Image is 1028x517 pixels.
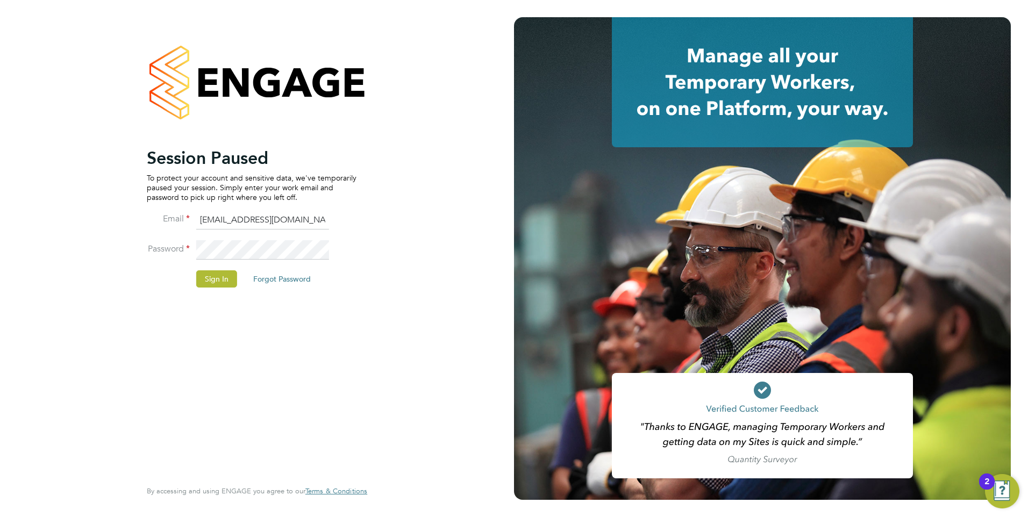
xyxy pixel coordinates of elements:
a: Terms & Conditions [305,487,367,496]
button: Sign In [196,270,237,288]
button: Open Resource Center, 2 new notifications [985,474,1019,508]
label: Email [147,213,190,225]
button: Forgot Password [245,270,319,288]
span: By accessing and using ENGAGE you agree to our [147,486,367,496]
span: Terms & Conditions [305,486,367,496]
label: Password [147,243,190,255]
div: 2 [984,482,989,496]
h2: Session Paused [147,147,356,169]
input: Enter your work email... [196,211,329,230]
p: To protect your account and sensitive data, we've temporarily paused your session. Simply enter y... [147,173,356,203]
